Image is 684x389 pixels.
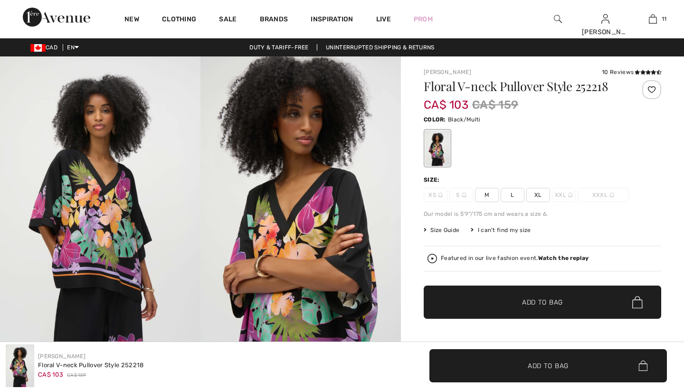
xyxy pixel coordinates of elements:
[424,188,447,202] span: XS
[462,193,466,197] img: ring-m.svg
[424,210,661,218] div: Our model is 5'9"/175 cm and wears a size 6.
[554,13,562,25] img: search the website
[424,116,446,123] span: Color:
[601,13,609,25] img: My Info
[424,176,442,184] div: Size:
[424,69,471,75] a: [PERSON_NAME]
[438,193,443,197] img: ring-m.svg
[471,226,531,234] div: I can't find my size
[632,296,643,308] img: Bag.svg
[522,297,563,307] span: Add to Bag
[38,371,63,378] span: CA$ 103
[662,15,667,23] span: 11
[582,27,628,37] div: [PERSON_NAME]
[649,13,657,25] img: My Bag
[67,44,79,51] span: EN
[568,193,573,197] img: ring-m.svg
[528,361,569,370] span: Add to Bag
[260,15,288,25] a: Brands
[609,193,614,197] img: ring-m.svg
[501,188,524,202] span: L
[424,89,468,111] span: CA$ 103
[67,372,86,379] span: CA$ 159
[200,56,401,357] img: Floral V-Neck Pullover Style 252218. 2
[629,13,676,25] a: 11
[538,255,589,261] strong: Watch the replay
[124,15,139,25] a: New
[449,188,473,202] span: S
[425,130,450,166] div: Black/Multi
[30,44,61,51] span: CAD
[638,361,647,371] img: Bag.svg
[472,96,518,113] span: CA$ 159
[429,349,667,382] button: Add to Bag
[601,14,609,23] a: Sign In
[427,254,437,263] img: Watch the replay
[424,80,622,93] h1: Floral V-neck Pullover Style 252218
[311,15,353,25] span: Inspiration
[38,361,144,370] div: Floral V-neck Pullover Style 252218
[578,188,629,202] span: XXXL
[23,8,90,27] img: 1ère Avenue
[376,14,391,24] a: Live
[219,15,237,25] a: Sale
[552,188,576,202] span: XXL
[6,344,34,387] img: Floral V-Neck Pullover Style 252218
[38,353,85,360] a: [PERSON_NAME]
[162,15,196,25] a: Clothing
[475,188,499,202] span: M
[424,286,661,319] button: Add to Bag
[424,226,459,234] span: Size Guide
[414,14,433,24] a: Prom
[526,188,550,202] span: XL
[448,116,480,123] span: Black/Multi
[441,255,589,261] div: Featured in our live fashion event.
[602,68,661,76] div: 10 Reviews
[30,44,46,52] img: Canadian Dollar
